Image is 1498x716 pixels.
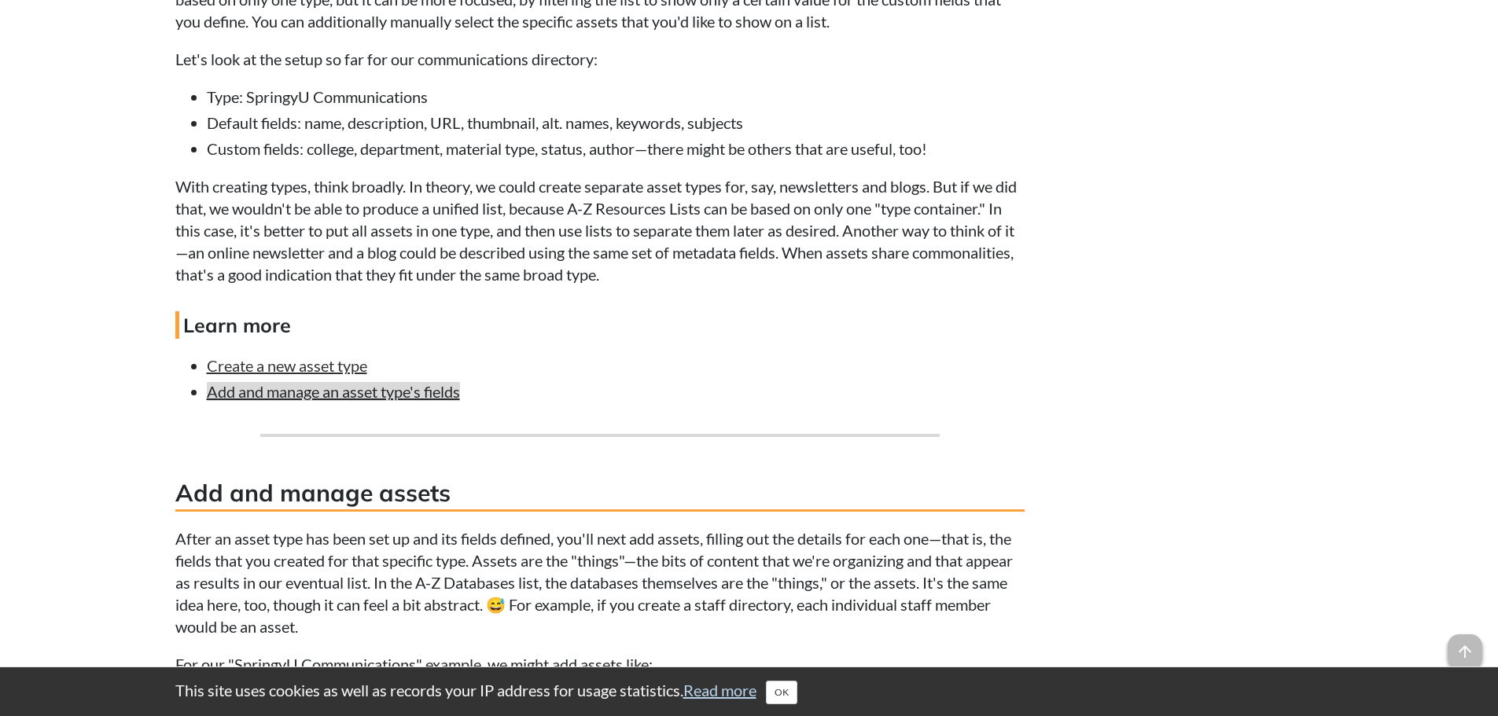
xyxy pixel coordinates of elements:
[207,112,1025,134] li: Default fields: name, description, URL, thumbnail, alt. names, keywords, subjects
[1448,634,1482,669] span: arrow_upward
[175,48,1025,70] p: Let's look at the setup so far for our communications directory:
[175,653,1025,675] p: For our "SpringyU Communications" example, we might add assets like:
[207,86,1025,108] li: Type: SpringyU Communications
[175,311,1025,339] h4: Learn more
[175,476,1025,512] h3: Add and manage assets
[766,681,797,704] button: Close
[207,382,460,401] a: Add and manage an asset type's fields
[175,527,1025,637] p: After an asset type has been set up and its fields defined, you'll next add assets, filling out t...
[207,138,1025,160] li: Custom fields: college, department, material type, status, author—there might be others that are ...
[175,175,1025,285] p: With creating types, think broadly. In theory, we could create separate asset types for, say, new...
[207,356,367,375] a: Create a new asset type
[1448,636,1482,655] a: arrow_upward
[683,681,756,699] a: Read more
[160,679,1339,704] div: This site uses cookies as well as records your IP address for usage statistics.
